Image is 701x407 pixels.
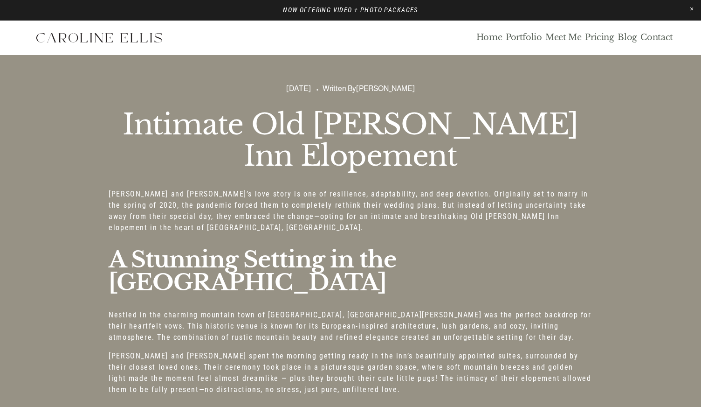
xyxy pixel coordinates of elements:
img: Western North Carolina Faith Based Elopement Photographer [28,26,170,49]
a: Pricing [585,32,614,43]
a: [PERSON_NAME] [356,84,415,92]
a: Meet Me [545,32,582,43]
span: [DATE] [286,84,311,92]
div: Written By [323,83,415,94]
p: [PERSON_NAME] and [PERSON_NAME] spent the morning getting ready in the inn’s beautifully appointe... [109,351,592,395]
a: Contact [640,32,673,43]
a: Portfolio [506,32,542,43]
strong: A Stunning Setting in the [GEOGRAPHIC_DATA] [109,246,402,297]
a: Blog [618,32,637,43]
h1: Intimate Old [PERSON_NAME] Inn Elopement [109,109,592,172]
p: [PERSON_NAME] and [PERSON_NAME]’s love story is one of resilience, adaptability, and deep devotio... [109,189,592,233]
p: Nestled in the charming mountain town of [GEOGRAPHIC_DATA], [GEOGRAPHIC_DATA][PERSON_NAME] was th... [109,309,592,343]
a: Home [476,32,502,43]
